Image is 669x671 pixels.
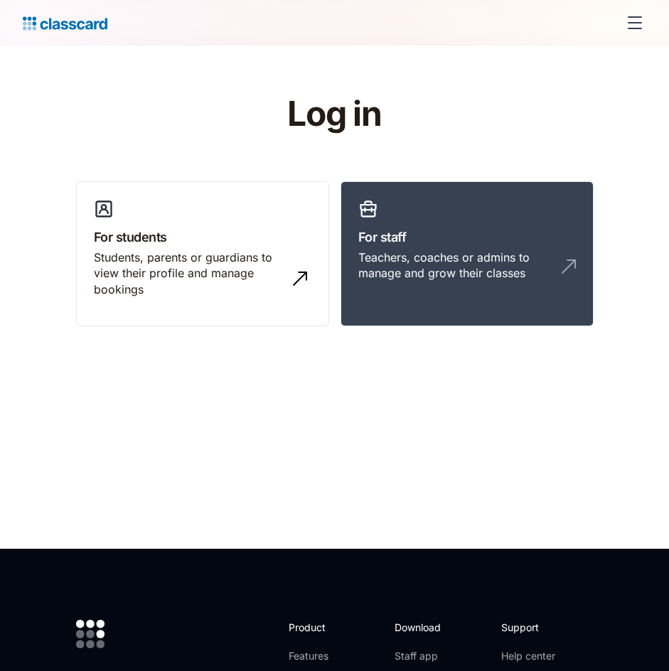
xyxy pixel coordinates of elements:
[395,620,453,635] h2: Download
[289,620,365,635] h2: Product
[94,249,283,297] div: Students, parents or guardians to view their profile and manage bookings
[109,95,560,133] h1: Log in
[341,181,594,326] a: For staffTeachers, coaches or admins to manage and grow their classes
[501,649,559,663] a: Help center
[395,649,453,663] a: Staff app
[501,620,559,635] h2: Support
[618,6,646,40] div: menu
[358,249,547,281] div: Teachers, coaches or admins to manage and grow their classes
[358,227,576,247] h3: For staff
[94,227,311,247] h3: For students
[76,181,329,326] a: For studentsStudents, parents or guardians to view their profile and manage bookings
[289,649,365,663] a: Features
[23,13,107,33] a: home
